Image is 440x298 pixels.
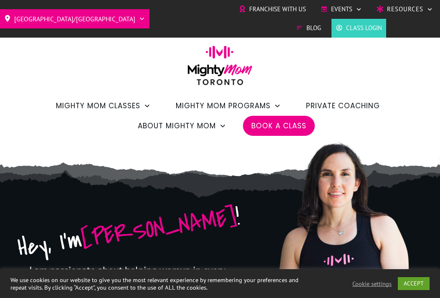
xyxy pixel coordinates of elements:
a: Mighty Mom Programs [176,99,281,113]
span: Blog [306,22,321,34]
a: Cookie settings [352,280,392,288]
img: mightymom-logo-toronto [183,46,257,91]
a: Class Login [336,22,382,34]
a: ACCEPT [398,277,430,290]
a: About Mighty Mom [138,119,226,133]
a: Blog [296,22,321,34]
a: Franchise with Us [239,3,306,15]
span: Events [331,3,352,15]
span: Mighty Mom Classes [56,99,140,113]
span: [GEOGRAPHIC_DATA]/[GEOGRAPHIC_DATA] [14,12,135,25]
a: Private Coaching [306,99,380,113]
a: Mighty Mom Classes [56,99,151,113]
span: Class Login [346,22,382,34]
div: We use cookies on our website to give you the most relevant experience by remembering your prefer... [10,276,304,291]
a: Resources [377,3,433,15]
span: Mighty Mom Programs [176,99,271,113]
span: Franchise with Us [249,3,306,15]
span: Hey, I'm ! [16,200,242,265]
a: [GEOGRAPHIC_DATA]/[GEOGRAPHIC_DATA] [4,12,145,25]
a: Events [321,3,362,15]
span: [PERSON_NAME] [79,201,239,256]
a: Book a Class [251,119,306,133]
span: Resources [387,3,423,15]
span: About Mighty Mom [138,119,216,133]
